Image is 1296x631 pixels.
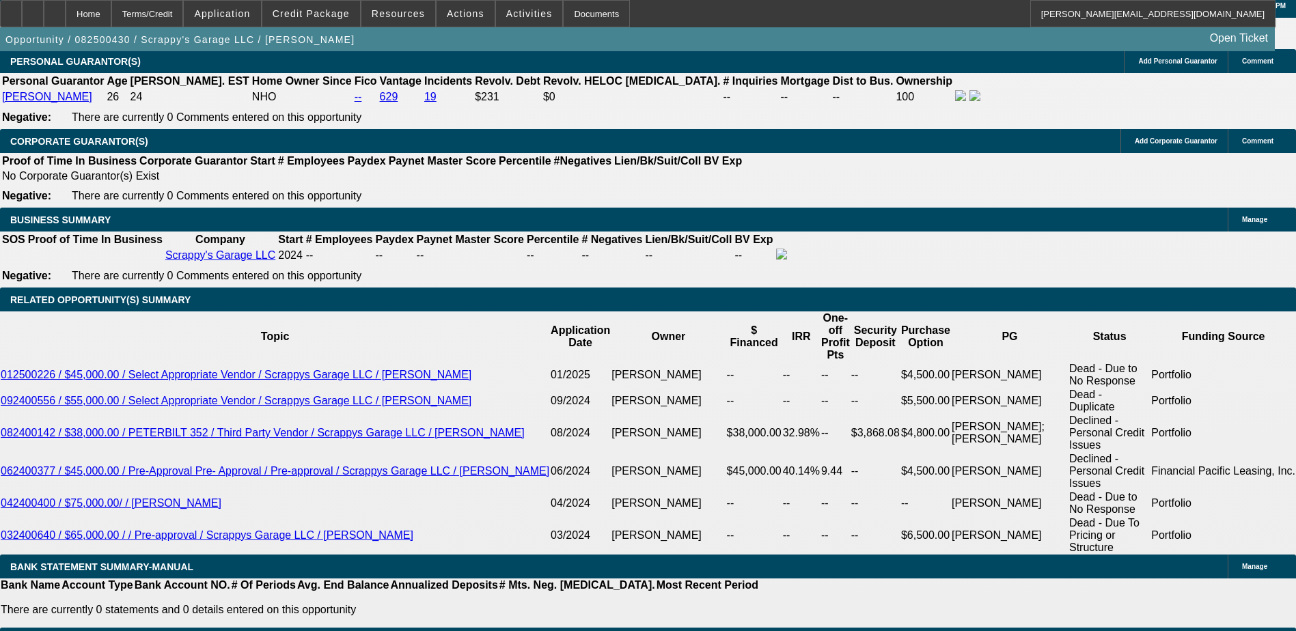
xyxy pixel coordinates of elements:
[130,89,250,104] td: 24
[184,1,260,27] button: Application
[376,234,414,245] b: Paydex
[417,234,524,245] b: Paynet Master Score
[900,311,951,362] th: Purchase Option
[278,234,303,245] b: Start
[782,490,821,516] td: --
[611,414,726,452] td: [PERSON_NAME]
[1,497,221,509] a: 042400400 / $75,000.00/ / [PERSON_NAME]
[550,490,611,516] td: 04/2024
[1,395,471,406] a: 092400556 / $55,000.00 / Select Appropriate Vendor / Scrappys Garage LLC / [PERSON_NAME]
[372,8,425,19] span: Resources
[900,490,951,516] td: --
[2,91,92,102] a: [PERSON_NAME]
[251,89,353,104] td: NHO
[496,1,563,27] button: Activities
[380,91,398,102] a: 629
[72,111,361,123] span: There are currently 0 Comments entered on this opportunity
[735,234,773,245] b: BV Exp
[134,578,231,592] th: Bank Account NO.
[1242,57,1273,65] span: Comment
[1150,311,1296,362] th: Funding Source
[821,362,851,388] td: --
[1150,516,1296,555] td: Portfolio
[1150,490,1296,516] td: Portfolio
[250,155,275,167] b: Start
[194,8,250,19] span: Application
[139,155,247,167] b: Corporate Guarantor
[1150,388,1296,414] td: Portfolio
[361,1,435,27] button: Resources
[645,234,732,245] b: Lien/Bk/Suit/Coll
[447,8,484,19] span: Actions
[1068,362,1150,388] td: Dead - Due to No Response
[1,427,525,438] a: 082400142 / $38,000.00 / PETERBILT 352 / Third Party Vendor / Scrappys Garage LLC / [PERSON_NAME]
[1204,27,1273,50] a: Open Ticket
[780,89,831,104] td: --
[1242,137,1273,145] span: Comment
[231,578,297,592] th: # Of Periods
[611,490,726,516] td: [PERSON_NAME]
[355,75,377,87] b: Fico
[277,248,303,263] td: 2024
[851,414,900,452] td: $3,868.08
[723,75,777,87] b: # Inquiries
[581,234,642,245] b: # Negatives
[380,75,422,87] b: Vantage
[72,270,361,281] span: There are currently 0 Comments entered on this opportunity
[782,388,821,414] td: --
[821,388,851,414] td: --
[550,414,611,452] td: 08/2024
[1068,414,1150,452] td: Declined - Personal Credit Issues
[969,90,980,101] img: linkedin-icon.png
[554,155,612,167] b: #Negatives
[348,155,386,167] b: Paydex
[389,578,498,592] th: Annualized Deposits
[1,604,758,616] p: There are currently 0 statements and 0 details entered on this opportunity
[375,248,415,263] td: --
[951,414,1068,452] td: [PERSON_NAME]; [PERSON_NAME]
[1068,490,1150,516] td: Dead - Due to No Response
[611,311,726,362] th: Owner
[550,311,611,362] th: Application Date
[550,452,611,490] td: 06/2024
[165,249,275,261] a: Scrappy's Garage LLC
[955,90,966,101] img: facebook-icon.png
[611,388,726,414] td: [PERSON_NAME]
[656,578,759,592] th: Most Recent Period
[2,111,51,123] b: Negative:
[896,75,952,87] b: Ownership
[543,75,721,87] b: Revolv. HELOC [MEDICAL_DATA].
[851,452,900,490] td: --
[107,75,127,87] b: Age
[951,452,1068,490] td: [PERSON_NAME]
[1135,137,1217,145] span: Add Corporate Guarantor
[851,311,900,362] th: Security Deposit
[726,388,782,414] td: --
[542,89,721,104] td: $0
[900,414,951,452] td: $4,800.00
[1068,516,1150,555] td: Dead - Due To Pricing or Structure
[782,452,821,490] td: 40.14%
[782,414,821,452] td: 32.98%
[417,249,524,262] div: --
[1068,311,1150,362] th: Status
[2,75,104,87] b: Personal Guarantor
[726,516,782,555] td: --
[61,578,134,592] th: Account Type
[1,465,549,477] a: 062400377 / $45,000.00 / Pre-Approval Pre- Approval / Pre-approval / Scrappys Garage LLC / [PERSO...
[781,75,830,87] b: Mortgage
[1150,414,1296,452] td: Portfolio
[2,270,51,281] b: Negative:
[1138,57,1217,65] span: Add Personal Guarantor
[1,169,748,183] td: No Corporate Guarantor(s) Exist
[550,388,611,414] td: 09/2024
[644,248,732,263] td: --
[306,234,373,245] b: # Employees
[782,516,821,555] td: --
[5,34,355,45] span: Opportunity / 082500430 / Scrappy's Garage LLC / [PERSON_NAME]
[273,8,350,19] span: Credit Package
[297,578,390,592] th: Avg. End Balance
[611,516,726,555] td: [PERSON_NAME]
[278,155,345,167] b: # Employees
[782,311,821,362] th: IRR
